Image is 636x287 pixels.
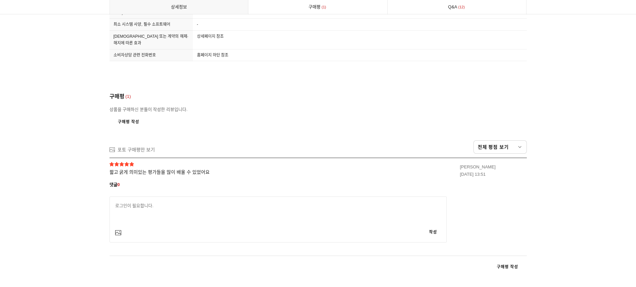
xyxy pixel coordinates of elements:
[473,140,527,154] a: 전체 평점 보기
[110,182,118,187] strong: 댓글
[460,163,527,171] div: [PERSON_NAME]
[125,93,132,100] span: 1
[321,4,327,11] span: 1
[110,106,527,113] div: 상품을 구매하신 분들이 작성한 리뷰입니다.
[425,227,441,237] a: 작성
[488,261,526,273] a: 구매평 작성
[110,30,193,49] div: [DEMOGRAPHIC_DATA] 또는 계약의 해제·해지에 따른 효과
[457,4,466,11] span: 12
[110,49,193,61] div: 소비자상담 관련 전화번호
[118,182,120,187] span: 0
[193,49,527,61] div: 홈페이지 하단 참조
[110,19,193,30] div: 최소 시스템 사양, 필수 소프트웨어
[110,92,132,106] div: 구매평
[460,171,527,178] div: [DATE] 13:51
[118,146,155,154] div: 포토 구매평만 보기
[110,146,155,154] a: 포토 구매평만 보기
[193,30,527,49] div: 상세페이지 참조
[193,19,527,30] div: -
[110,169,343,176] span: 짧고 굵게 의미있는 평가들을 많이 배울 수 있었어요
[110,116,148,128] a: 구매평 작성
[478,144,509,150] span: 전체 평점 보기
